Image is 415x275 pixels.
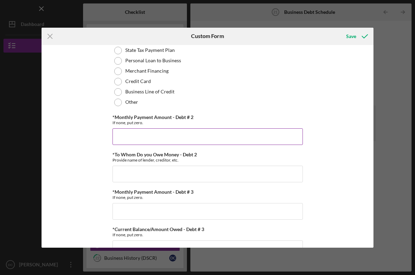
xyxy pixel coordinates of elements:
label: Credit Card [125,79,151,84]
div: Save [346,29,356,43]
label: *Current Balance/Amount Owed - Debt # 3 [112,226,204,232]
div: If none, put zero. [112,120,303,125]
label: State Tax Payment Plan [125,47,175,53]
label: Merchant Financing [125,68,169,74]
div: Provide name of lender, creditor, etc. [112,157,303,163]
div: If none, put zero. [112,195,303,200]
label: *Monthly Payment Amount - Debt # 3 [112,189,193,195]
button: Save [339,29,373,43]
label: Personal Loan to Business [125,58,181,63]
label: *Monthly Payment Amount - Debt # 2 [112,114,193,120]
label: *To Whom Do you Owe Money - Debt 2 [112,152,197,157]
div: If none, put zero. [112,232,303,237]
label: Other [125,99,138,105]
label: Business Line of Credit [125,89,174,94]
h6: Custom Form [191,33,224,39]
